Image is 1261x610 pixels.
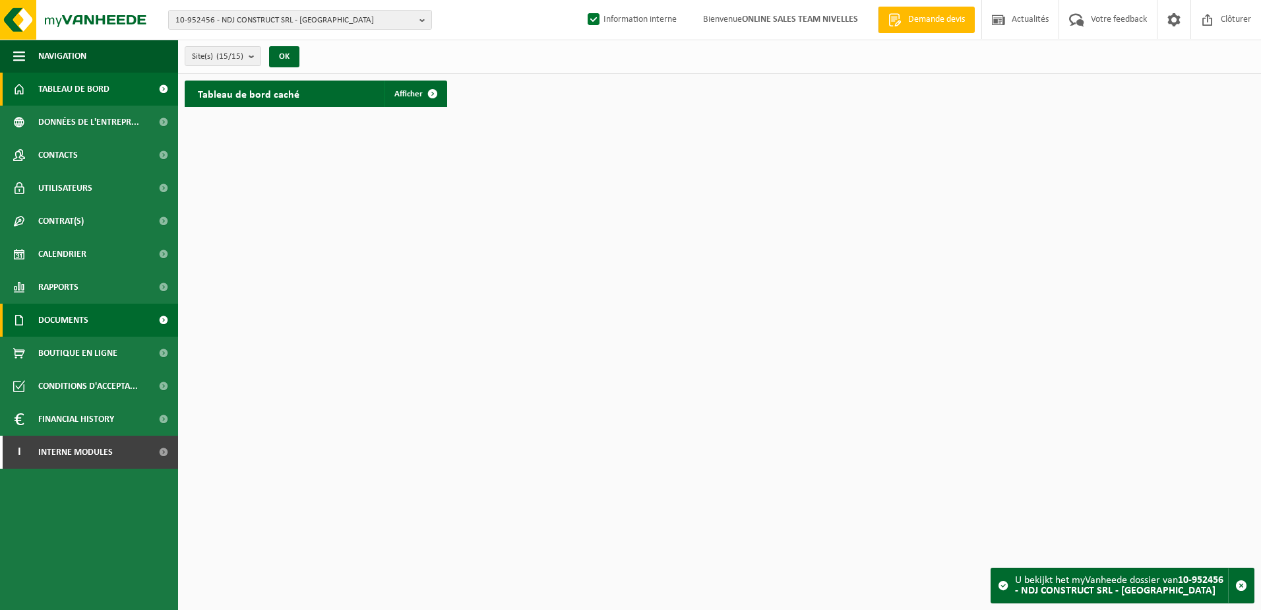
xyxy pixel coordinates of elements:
span: 10-952456 - NDJ CONSTRUCT SRL - [GEOGRAPHIC_DATA] [175,11,414,30]
span: Boutique en ligne [38,337,117,370]
strong: ONLINE SALES TEAM NIVELLES [742,15,858,24]
button: Site(s)(15/15) [185,46,261,66]
span: Demande devis [905,13,968,26]
span: Interne modules [38,436,113,469]
span: Rapports [38,271,78,304]
button: 10-952456 - NDJ CONSTRUCT SRL - [GEOGRAPHIC_DATA] [168,10,432,30]
span: Contacts [38,139,78,172]
count: (15/15) [216,52,243,61]
span: Conditions d'accepta... [38,370,138,403]
span: Tableau de bord [38,73,109,106]
a: Demande devis [878,7,975,33]
h2: Tableau de bord caché [185,81,313,106]
span: Utilisateurs [38,172,92,205]
span: Données de l'entrepr... [38,106,139,139]
label: Information interne [585,10,677,30]
span: I [13,436,25,469]
span: Documents [38,304,88,337]
span: Navigation [38,40,86,73]
span: Site(s) [192,47,243,67]
span: Calendrier [38,238,86,271]
a: Afficher [384,81,446,107]
div: U bekijkt het myVanheede dossier van [1015,568,1228,603]
strong: 10-952456 - NDJ CONSTRUCT SRL - [GEOGRAPHIC_DATA] [1015,575,1223,596]
button: OK [269,46,299,67]
span: Afficher [394,90,423,98]
span: Contrat(s) [38,205,84,238]
span: Financial History [38,403,114,436]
